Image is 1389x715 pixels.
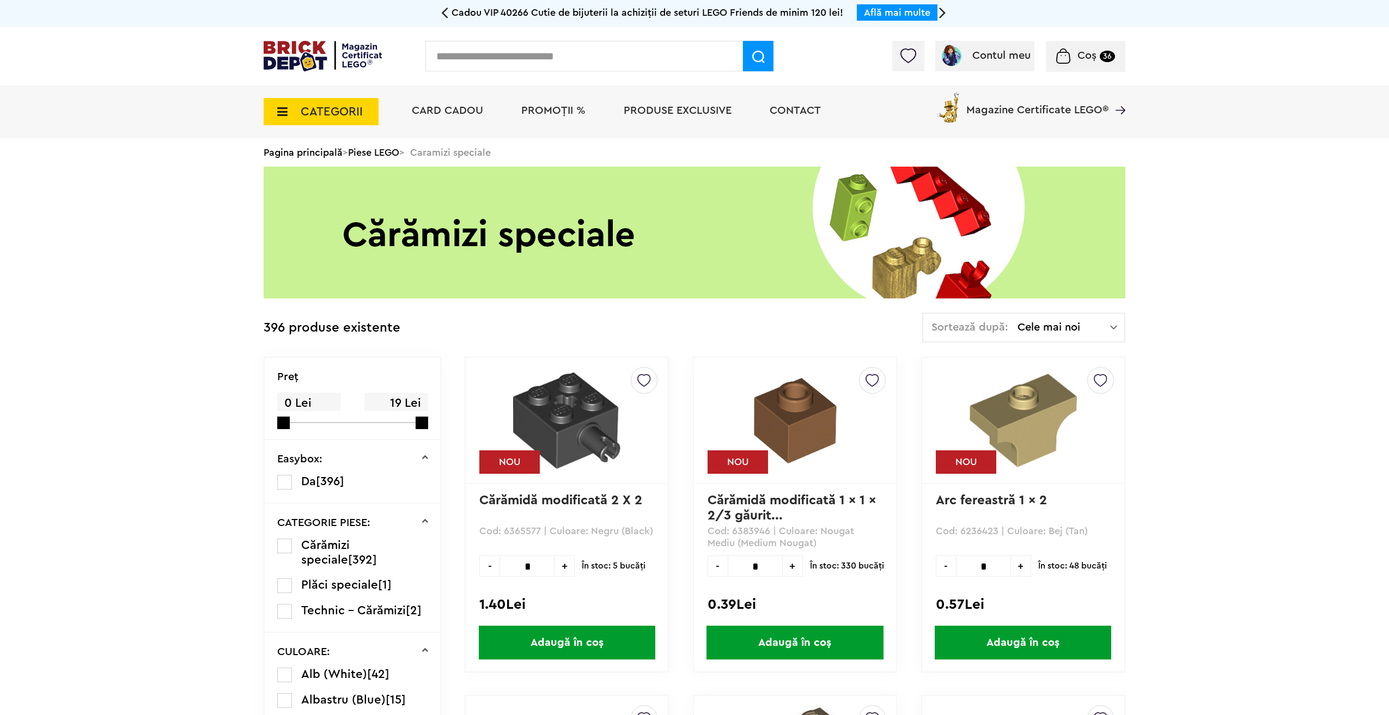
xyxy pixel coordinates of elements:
a: Magazine Certificate LEGO® [1108,90,1125,101]
span: - [708,555,728,577]
span: Cele mai noi [1018,322,1110,333]
a: PROMOȚII % [521,105,586,116]
p: Cod: 6236423 | Culoare: Bej (Tan) [936,525,1111,549]
a: Contact [770,105,821,116]
div: NOU [936,450,996,474]
p: Cod: 6365577 | Culoare: Negru (Black) [479,525,654,549]
span: În stoc: 5 bucăţi [582,555,645,577]
span: Alb (White) [301,668,367,680]
span: Coș [1077,50,1096,61]
a: Produse exclusive [624,105,732,116]
a: Cărămidă modificată 1 x 1 x 2/3 găurit... [708,494,880,522]
a: Adaugă în coș [694,626,896,659]
span: În stoc: 48 bucăţi [1038,555,1107,577]
span: [42] [367,668,389,680]
span: Plăci speciale [301,579,378,591]
a: Pagina principală [264,148,343,157]
img: Arc fereastră 1 x 2 [955,367,1091,474]
div: 1.40Lei [479,597,654,612]
span: 19 Lei [364,393,428,414]
span: Magazine Certificate LEGO® [966,90,1108,115]
a: Piese LEGO [348,148,399,157]
div: 0.39Lei [708,597,882,612]
span: + [555,555,575,577]
p: Preţ [277,371,298,382]
div: NOU [708,450,768,474]
span: [396] [316,475,344,487]
a: Card Cadou [412,105,483,116]
a: Adaugă în coș [922,626,1124,659]
span: Adaugă în coș [706,626,883,659]
span: [2] [406,604,422,616]
span: Cadou VIP 40266 Cutie de bijuterii la achiziții de seturi LEGO Friends de minim 120 lei! [452,8,843,17]
span: Sortează după: [931,322,1008,333]
span: Technic - Cărămizi [301,604,406,616]
span: - [936,555,956,577]
span: Adaugă în coș [935,626,1111,659]
span: Adaugă în coș [479,626,655,659]
p: CATEGORIE PIESE: [277,517,370,528]
p: Cod: 6383946 | Culoare: Nougat Mediu (Medium Nougat) [708,525,882,549]
span: Albastru (Blue) [301,694,386,706]
span: Da [301,475,316,487]
span: + [783,555,803,577]
a: Arc fereastră 1 x 2 [936,494,1047,507]
a: Cărămidă modificată 2 X 2 [479,494,642,507]
span: - [479,555,499,577]
span: CATEGORII [301,106,363,118]
span: 0 Lei [277,393,340,414]
span: [392] [348,554,377,566]
span: + [1011,555,1031,577]
span: [1] [378,579,392,591]
div: 396 produse existente [264,313,400,344]
div: NOU [479,450,540,474]
span: Cărămizi speciale [301,539,350,566]
p: CULOARE: [277,646,330,657]
a: Contul meu [940,50,1031,61]
div: 0.57Lei [936,597,1111,612]
span: Contul meu [972,50,1031,61]
img: Cărămidă modificată 2 X 2 [499,367,635,474]
span: În stoc: 330 bucăţi [810,555,884,577]
img: Cărămidă modificată 1 x 1 x 2/3 găurită [727,367,863,474]
a: Află mai multe [864,8,930,17]
div: > > Caramizi speciale [264,138,1125,167]
img: Caramizi speciale [264,167,1125,298]
p: Easybox: [277,454,322,465]
small: 36 [1100,51,1115,62]
a: Adaugă în coș [466,626,668,659]
span: [15] [386,694,406,706]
